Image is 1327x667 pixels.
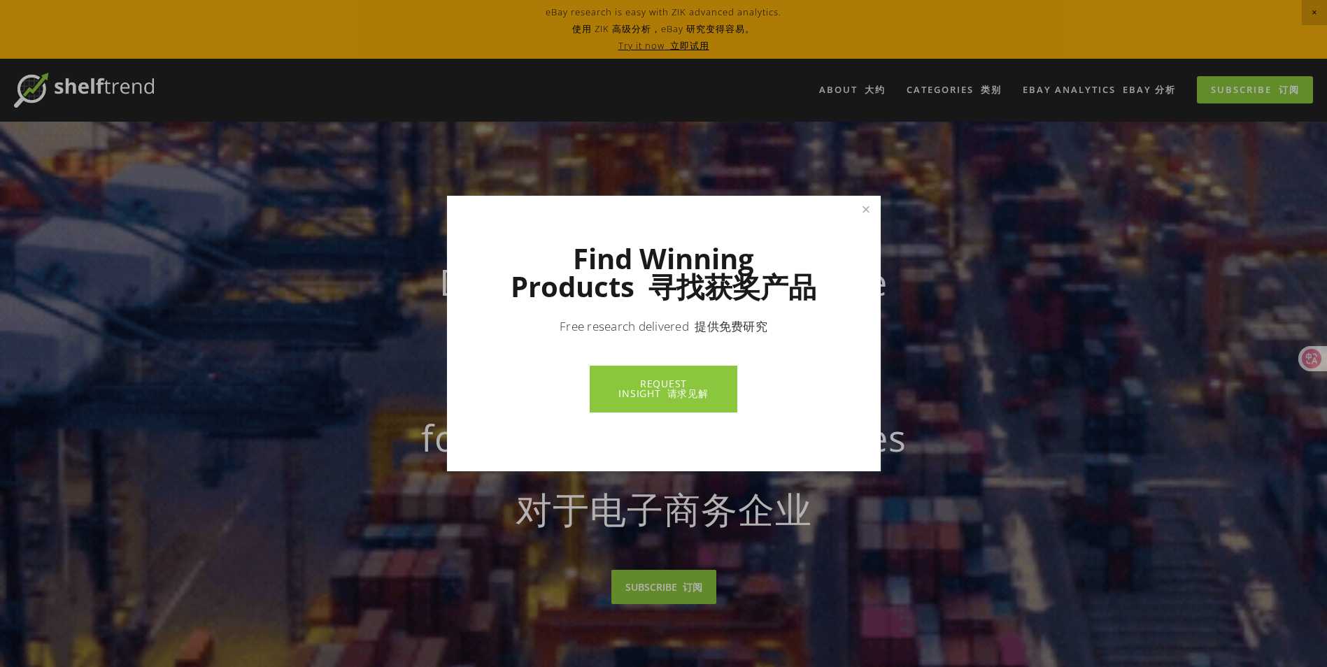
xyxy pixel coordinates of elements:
[496,318,832,335] p: Free research delivered
[695,318,767,334] font: 提供免费研究
[590,366,737,413] a: REQUEST INSIGHT 请求见解
[853,198,878,222] a: Close
[667,387,709,400] font: 请求见解
[648,267,816,306] font: 寻找获奖产品
[496,245,832,301] h1: Find Winning Products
